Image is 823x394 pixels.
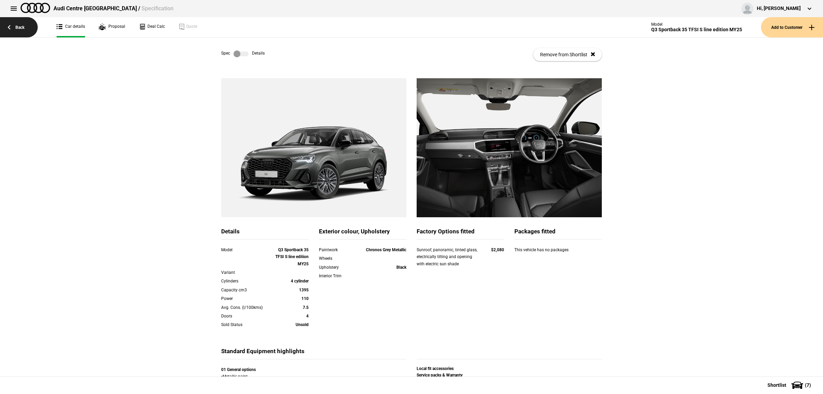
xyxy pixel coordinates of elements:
[757,376,823,394] button: Shortlist(7)
[53,5,174,12] div: Audi Centre [GEOGRAPHIC_DATA] /
[514,228,602,240] div: Packages fitted
[319,255,354,262] div: Wheels
[301,296,309,301] strong: 110
[757,5,801,12] div: Hi, [PERSON_NAME]
[139,17,165,37] a: Deal Calc
[296,322,309,327] strong: Unsold
[221,313,274,320] div: Doors
[319,228,406,240] div: Exterior colour, Upholstery
[491,247,504,252] strong: $2,080
[275,247,309,266] strong: Q3 Sportback 35 TFSI S line edition MY25
[221,287,274,293] div: Capacity cm3
[303,305,309,310] strong: 7.5
[291,279,309,283] strong: 4 cylinder
[366,247,406,252] strong: Chronos Grey Metallic
[533,48,602,61] button: Remove from Shortlist
[221,347,406,359] div: Standard Equipment highlights
[767,383,786,387] span: Shortlist
[221,50,265,57] div: Spec Details
[319,246,354,253] div: Paintwork
[514,246,602,260] div: This vehicle has no packages
[299,288,309,292] strong: 1395
[221,295,274,302] div: Power
[761,17,823,37] button: Add to Customer
[99,17,125,37] a: Proposal
[221,367,256,372] strong: 01 General options
[396,265,406,270] strong: Black
[306,314,309,318] strong: 4
[805,383,811,387] span: ( 7 )
[417,228,504,240] div: Factory Options fitted
[221,321,274,328] div: Sold Status
[142,5,174,12] span: Specification
[221,278,274,285] div: Cylinders
[221,228,309,240] div: Details
[651,27,742,33] div: Q3 Sportback 35 TFSI S line edition MY25
[21,3,50,13] img: audi.png
[417,246,478,267] div: Sunroof, panoramic, tinted glass, electrically tilting and opening with electric sun shade
[417,366,454,371] strong: Local fit accessories
[417,373,463,378] strong: Service packs & Warranty
[57,17,85,37] a: Car details
[221,304,274,311] div: Avg. Cons. (l/100kms)
[319,273,354,279] div: Interior Trim
[651,22,742,27] div: Model
[221,246,274,253] div: Model
[221,269,274,276] div: Variant
[319,264,354,271] div: Upholstery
